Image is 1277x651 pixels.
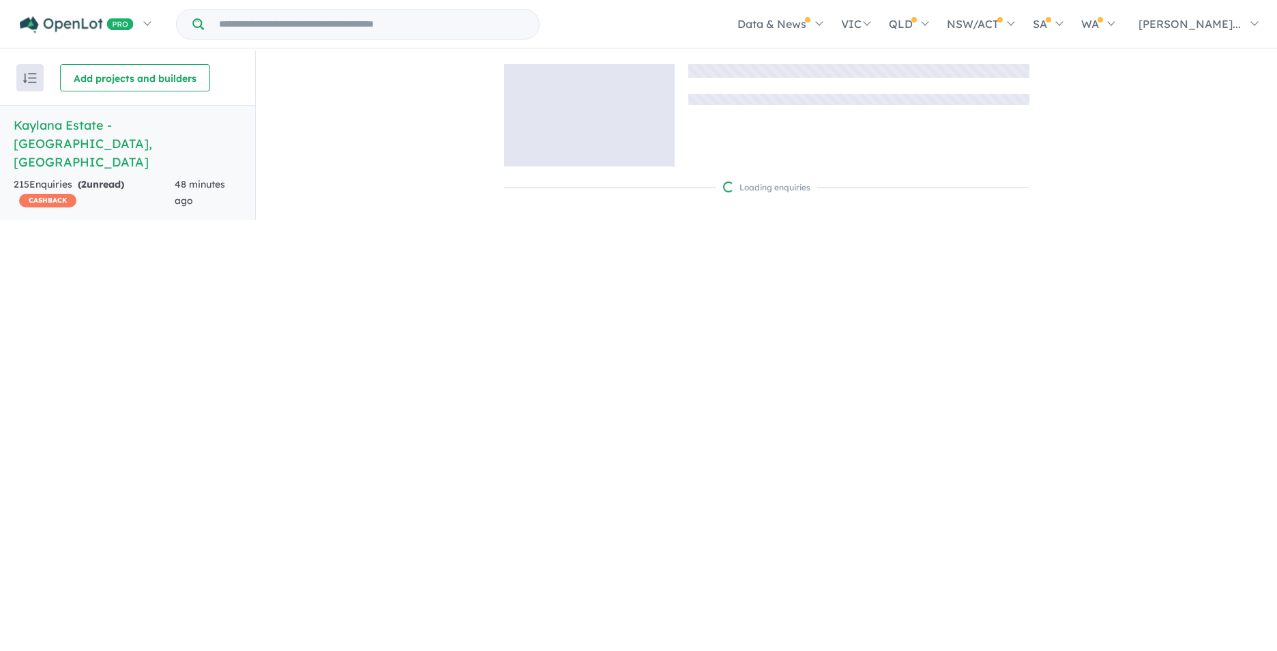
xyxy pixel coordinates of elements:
h5: Kaylana Estate - [GEOGRAPHIC_DATA] , [GEOGRAPHIC_DATA] [14,116,241,171]
span: [PERSON_NAME]... [1139,17,1241,31]
span: CASHBACK [19,194,76,207]
div: Loading enquiries [723,181,810,194]
div: 215 Enquir ies [14,177,175,209]
strong: ( unread) [78,178,124,190]
input: Try estate name, suburb, builder or developer [207,10,536,39]
img: sort.svg [23,73,37,83]
img: Openlot PRO Logo White [20,16,134,33]
span: 48 minutes ago [175,178,225,207]
button: Add projects and builders [60,64,210,91]
span: 2 [81,178,87,190]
